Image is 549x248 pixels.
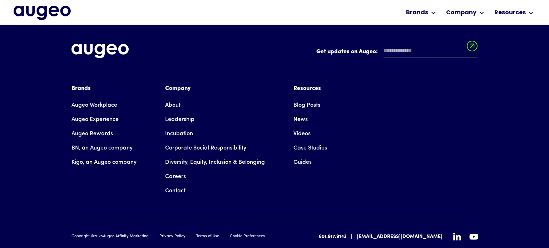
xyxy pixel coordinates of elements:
a: BN, an Augeo company [71,141,133,155]
a: Videos [293,127,311,141]
a: Augeo Rewards [71,127,113,141]
a: Blog Posts [293,98,320,112]
a: Augeo Experience [71,112,119,127]
div: Resources [494,9,526,17]
a: Diversity, Equity, Inclusion & Belonging [165,155,265,169]
a: home [14,6,71,21]
div: Company [165,84,265,93]
a: Corporate Social Responsibility [165,141,246,155]
a: Leadership [165,112,194,127]
img: Augeo's full logo in white. [71,44,129,59]
a: Augeo Workplace [71,98,117,112]
div: Resources [293,84,327,93]
form: Email Form [316,44,478,61]
div: | [351,233,352,241]
div: Brands [406,9,428,17]
a: Case Studies [293,141,327,155]
div: Copyright © Augeo Affinity Marketing [71,234,149,240]
a: News [293,112,308,127]
a: [EMAIL_ADDRESS][DOMAIN_NAME] [357,233,442,241]
a: 651.917.9143 [319,233,347,241]
a: Guides [293,155,312,169]
div: Brands [71,84,137,93]
a: Privacy Policy [159,234,186,240]
a: Cookie Preferences [230,234,265,240]
label: Get updates on Augeo: [316,47,378,56]
a: Incubation [165,127,193,141]
a: Kigo, an Augeo company [71,155,137,169]
div: Company [446,9,476,17]
a: About [165,98,180,112]
span: 2025 [94,234,103,238]
a: Careers [165,169,186,184]
input: Submit [467,41,478,56]
a: Contact [165,184,186,198]
a: Terms of Use [196,234,219,240]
